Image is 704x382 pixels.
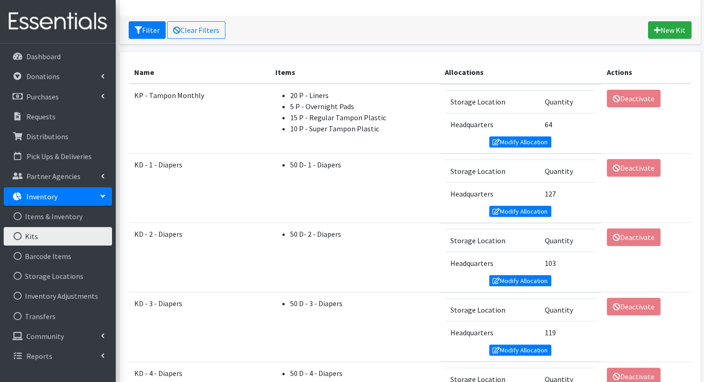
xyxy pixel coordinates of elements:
[26,52,61,61] p: Dashboard
[539,298,596,321] td: Quantity
[290,123,433,134] li: 10 P - Super Tampon Plastic
[26,132,69,141] p: Distributions
[129,61,270,84] th: Name
[26,351,52,361] p: Reports
[290,101,433,112] li: 5 P - Overnight Pads
[270,61,439,84] th: Items
[445,113,540,136] td: Headquarters
[26,172,81,181] p: Partner Agencies
[4,347,112,365] a: Reports
[4,207,112,226] a: Items & Inventory
[4,267,112,285] a: Storage Locations
[445,90,540,113] td: Storage Location
[489,275,551,286] a: Modify Allocation
[4,127,112,146] a: Distributions
[4,187,112,206] a: Inventory
[539,182,596,205] td: 127
[4,307,112,326] a: Transfers
[4,107,112,126] a: Requests
[4,247,112,265] a: Barcode Items
[539,229,596,252] td: Quantity
[4,67,112,86] a: Donations
[26,112,56,121] p: Requests
[4,327,112,345] a: Community
[290,112,433,123] li: 15 P - Regular Tampon Plastic
[26,72,60,81] p: Donations
[26,192,57,201] p: Inventory
[489,345,551,356] a: Modify Allocation
[445,160,540,182] td: Storage Location
[290,159,433,170] li: 50 D- 1 - Diapers
[539,160,596,182] td: Quantity
[489,136,551,148] a: Modify Allocation
[4,6,112,37] img: HumanEssentials
[167,21,225,39] a: Clear Filters
[290,228,433,240] li: 50 D- 2 - Diapers
[4,47,112,66] a: Dashboard
[601,61,692,84] th: Actions
[539,321,596,344] td: 119
[26,92,59,101] p: Purchases
[445,252,540,274] td: Headquarters
[539,113,596,136] td: 64
[4,147,112,166] a: Pick Ups & Deliveries
[129,292,270,362] td: KD - 3 - Diapers
[129,84,270,154] td: KP - Tampon Monthly
[129,21,166,39] button: Filter
[290,90,433,101] li: 20 P - Liners
[26,332,64,341] p: Community
[4,167,112,185] a: Partner Agencies
[4,227,112,246] a: Kits
[129,223,270,292] td: KD - 2 - Diapers
[445,182,540,205] td: Headquarters
[539,252,596,274] td: 103
[445,229,540,252] td: Storage Location
[290,298,433,309] li: 50 D - 3 - Diapers
[489,206,551,217] a: Modify Allocation
[648,21,692,39] a: New Kit
[439,61,601,84] th: Allocations
[445,321,540,344] td: Headquarters
[4,287,112,305] a: Inventory Adjustments
[26,152,92,161] p: Pick Ups & Deliveries
[539,90,596,113] td: Quantity
[445,298,540,321] td: Storage Location
[4,87,112,106] a: Purchases
[129,154,270,223] td: KD - 1 - Diapers
[290,368,433,379] li: 50 D - 4 - Diapers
